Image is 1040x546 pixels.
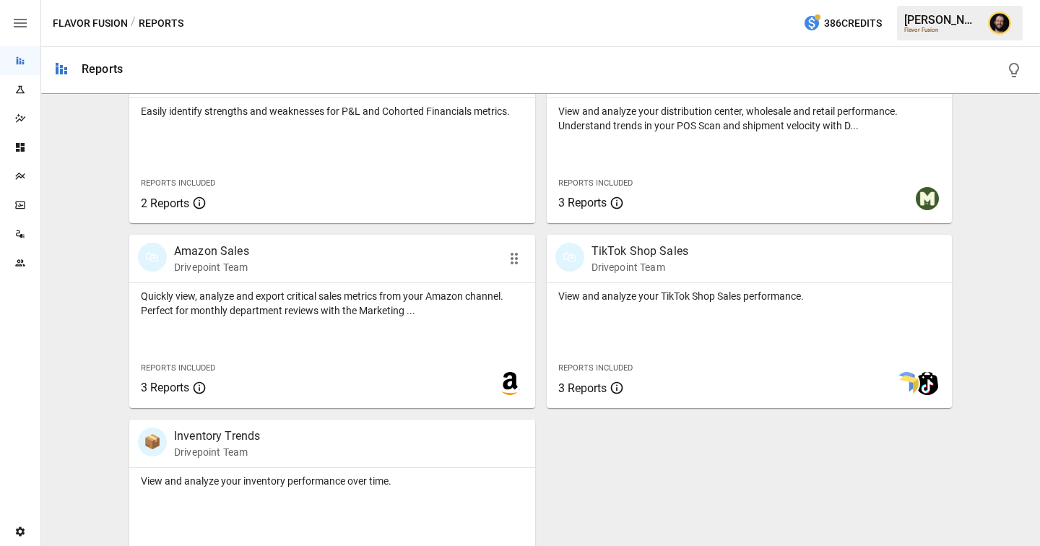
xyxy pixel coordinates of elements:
p: View and analyze your inventory performance over time. [141,474,524,488]
p: Drivepoint Team [591,260,689,274]
div: / [131,14,136,32]
p: TikTok Shop Sales [591,243,689,260]
button: 386Credits [797,10,888,37]
p: Drivepoint Team [174,445,260,459]
span: 3 Reports [558,196,607,209]
p: View and analyze your distribution center, wholesale and retail performance. Understand trends in... [558,104,941,133]
button: Flavor Fusion [53,14,128,32]
p: View and analyze your TikTok Shop Sales performance. [558,289,941,303]
div: 🛍 [138,243,167,272]
p: Amazon Sales [174,243,249,260]
span: Reports Included [558,363,633,373]
div: 📦 [138,428,167,456]
span: Reports Included [558,178,633,188]
div: [PERSON_NAME] [904,13,979,27]
span: 386 Credits [824,14,882,32]
p: Easily identify strengths and weaknesses for P&L and Cohorted Financials metrics. [141,104,524,118]
span: Reports Included [141,178,215,188]
span: 3 Reports [558,381,607,395]
div: 🛍 [555,243,584,272]
p: Quickly view, analyze and export critical sales metrics from your Amazon channel. Perfect for mon... [141,289,524,318]
p: Inventory Trends [174,428,260,445]
p: Drivepoint Team [174,260,249,274]
div: Reports [82,62,123,76]
img: muffindata [916,187,939,210]
img: Ciaran Nugent [988,12,1011,35]
button: Ciaran Nugent [979,3,1020,43]
div: Flavor Fusion [904,27,979,33]
span: Reports Included [141,363,215,373]
span: 2 Reports [141,196,189,210]
span: 3 Reports [141,381,189,394]
img: smart model [896,372,919,395]
img: amazon [498,372,521,395]
img: tiktok [916,372,939,395]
